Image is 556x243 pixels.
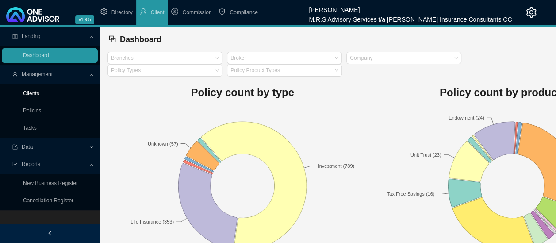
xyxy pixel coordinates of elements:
span: Reports [22,161,40,167]
span: left [47,231,53,236]
img: 2df55531c6924b55f21c4cf5d4484680-logo-light.svg [6,7,59,22]
span: v1.9.5 [75,15,94,24]
span: Dashboard [120,35,161,44]
a: New Business Register [23,180,78,186]
span: Directory [111,9,133,15]
a: Clients [23,90,39,96]
text: Investment (789) [318,163,355,169]
a: Cancellation Register [23,197,73,204]
a: Dashboard [23,52,49,58]
text: Unknown (57) [148,141,178,147]
div: [PERSON_NAME] [309,2,512,12]
span: dollar [171,8,178,15]
span: import [12,144,18,150]
a: Policies [23,108,41,114]
span: profile [12,34,18,39]
div: M.R.S Advisory Services t/a [PERSON_NAME] Insurance Consultants CC [309,12,512,22]
text: Tax Free Savings (16) [387,192,435,197]
span: block [108,35,116,43]
text: Unit Trust (23) [410,152,441,158]
span: safety [219,8,226,15]
span: Commission [182,9,211,15]
span: Data [22,144,33,150]
span: Landing [22,33,41,39]
a: Tasks [23,125,37,131]
span: setting [100,8,107,15]
span: Compliance [230,9,257,15]
text: Endowment (24) [449,115,484,120]
text: Life Insurance (353) [130,219,174,224]
span: setting [526,7,537,18]
span: user [140,8,147,15]
h1: Policy count by type [107,84,377,101]
span: Client [151,9,165,15]
span: Management [22,71,53,77]
span: user [12,72,18,77]
span: line-chart [12,162,18,167]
